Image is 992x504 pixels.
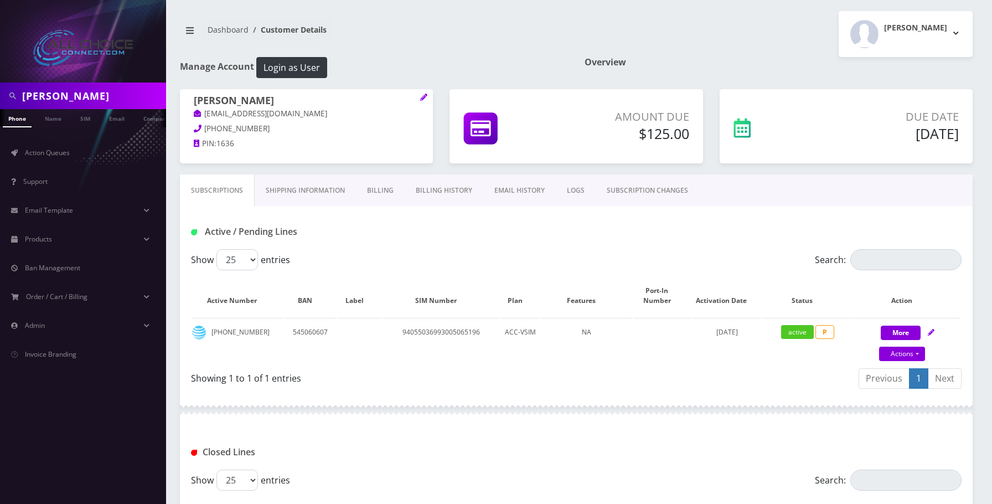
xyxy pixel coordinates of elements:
[814,109,959,125] p: Due Date
[596,174,699,207] a: SUBSCRIPTION CHANGES
[180,174,255,207] a: Subscriptions
[192,318,283,363] td: [PHONE_NUMBER]
[23,177,48,186] span: Support
[25,148,70,157] span: Action Queues
[815,249,962,270] label: Search:
[26,292,87,301] span: Order / Cart / Billing
[633,275,691,317] th: Port-In Number: activate to sort column ascending
[585,57,973,68] h1: Overview
[3,109,32,127] a: Phone
[383,318,500,363] td: 94055036993005065196
[192,326,206,340] img: at&t.png
[191,229,197,235] img: Active / Pending Lines
[208,24,249,35] a: Dashboard
[781,325,814,339] span: active
[859,368,910,389] a: Previous
[884,23,947,33] h2: [PERSON_NAME]
[762,275,853,317] th: Status: activate to sort column ascending
[25,234,52,244] span: Products
[879,347,925,361] a: Actions
[693,275,761,317] th: Activation Date: activate to sort column ascending
[541,275,632,317] th: Features: activate to sort column ascending
[284,318,337,363] td: 545060607
[75,109,96,126] a: SIM
[483,174,556,207] a: EMAIL HISTORY
[25,263,80,272] span: Ban Management
[256,57,327,78] button: Login as User
[191,450,197,456] img: Closed Lines
[194,109,327,120] a: [EMAIL_ADDRESS][DOMAIN_NAME]
[180,18,568,50] nav: breadcrumb
[909,368,928,389] a: 1
[556,174,596,207] a: LOGS
[192,275,283,317] th: Active Number: activate to sort column ascending
[25,321,45,330] span: Admin
[191,470,290,491] label: Show entries
[25,349,76,359] span: Invoice Branding
[249,24,327,35] li: Customer Details
[194,95,419,108] h1: [PERSON_NAME]
[383,275,500,317] th: SIM Number: activate to sort column ascending
[216,138,234,148] span: 1636
[815,470,962,491] label: Search:
[565,109,689,125] p: Amount Due
[284,275,337,317] th: BAN: activate to sort column ascending
[138,109,175,126] a: Company
[25,205,73,215] span: Email Template
[194,138,216,150] a: PIN:
[33,30,133,66] img: All Choice Connect
[22,85,163,106] input: Search in Company
[216,249,258,270] select: Showentries
[180,57,568,78] h1: Manage Account
[104,109,130,126] a: Email
[191,447,437,457] h1: Closed Lines
[839,11,973,57] button: [PERSON_NAME]
[854,275,960,317] th: Action: activate to sort column ascending
[850,470,962,491] input: Search:
[255,174,356,207] a: Shipping Information
[815,325,834,339] span: P
[254,60,327,73] a: Login as User
[356,174,405,207] a: Billing
[191,227,437,237] h1: Active / Pending Lines
[338,275,382,317] th: Label: activate to sort column ascending
[501,275,540,317] th: Plan: activate to sort column ascending
[850,249,962,270] input: Search:
[405,174,483,207] a: Billing History
[191,249,290,270] label: Show entries
[565,125,689,142] h5: $125.00
[881,326,921,340] button: More
[814,125,959,142] h5: [DATE]
[541,318,632,363] td: NA
[204,124,270,133] span: [PHONE_NUMBER]
[928,368,962,389] a: Next
[501,318,540,363] td: ACC-VSIM
[716,327,738,337] span: [DATE]
[39,109,67,126] a: Name
[191,367,568,385] div: Showing 1 to 1 of 1 entries
[216,470,258,491] select: Showentries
